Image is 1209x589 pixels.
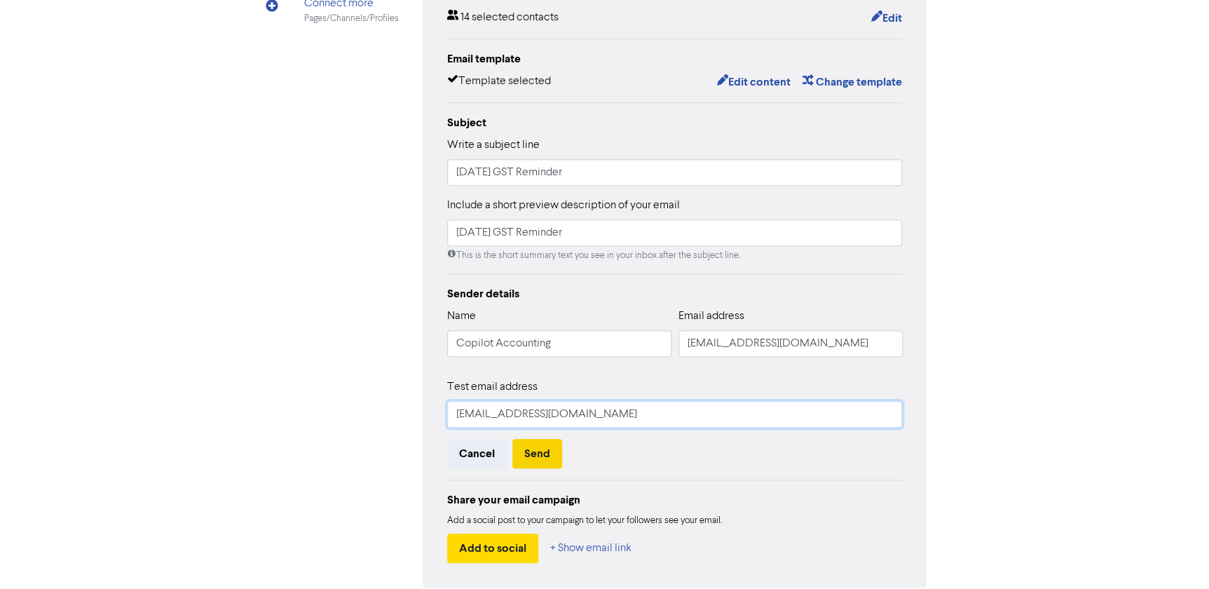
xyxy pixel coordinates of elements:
button: Edit [870,9,902,27]
label: Email address [678,308,744,325]
button: Send [512,439,562,468]
div: Sender details [447,285,903,302]
div: 14 selected contacts [447,9,559,27]
button: Change template [801,73,902,91]
iframe: Chat Widget [1033,438,1209,589]
button: Edit content [716,73,791,91]
div: Email template [447,50,903,67]
div: Pages/Channels/Profiles [304,12,399,25]
div: Subject [447,114,903,131]
div: Template selected [447,73,551,91]
button: Cancel [447,439,507,468]
button: + Show email link [549,534,632,563]
label: Include a short preview description of your email [447,197,680,214]
label: Name [447,308,476,325]
label: Write a subject line [447,137,540,154]
button: Add to social [447,534,538,563]
label: Test email address [447,379,538,395]
div: Share your email campaign [447,492,903,508]
div: Add a social post to your campaign to let your followers see your email. [447,514,903,528]
div: This is the short summary text you see in your inbox after the subject line. [447,249,903,262]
